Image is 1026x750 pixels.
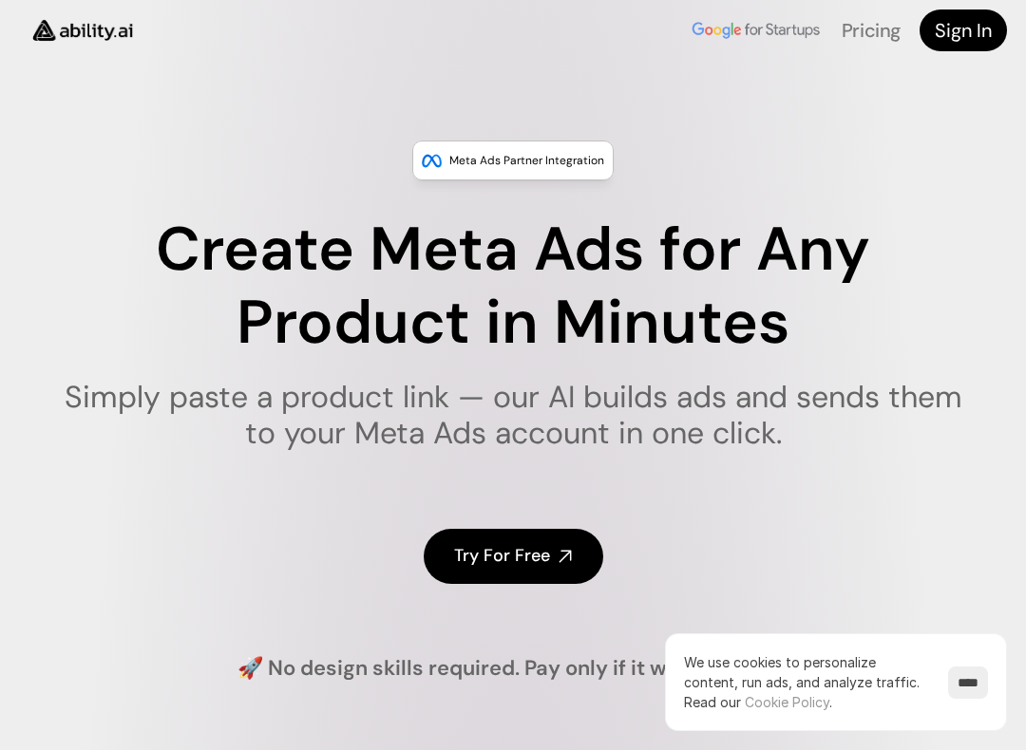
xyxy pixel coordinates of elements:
h1: Create Meta Ads for Any Product in Minutes [60,214,966,360]
a: Pricing [842,18,901,43]
h4: Try For Free [454,544,550,568]
p: Meta Ads Partner Integration [449,151,604,170]
span: Read our . [684,694,832,710]
h4: Sign In [935,17,992,44]
a: Sign In [920,9,1007,51]
a: Cookie Policy [745,694,829,710]
a: Try For Free [424,529,603,583]
h1: Simply paste a product link — our AI builds ads and sends them to your Meta Ads account in one cl... [60,379,966,452]
h4: 🚀 No design skills required. Pay only if it works for you. [237,654,788,684]
p: We use cookies to personalize content, run ads, and analyze traffic. [684,652,929,712]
